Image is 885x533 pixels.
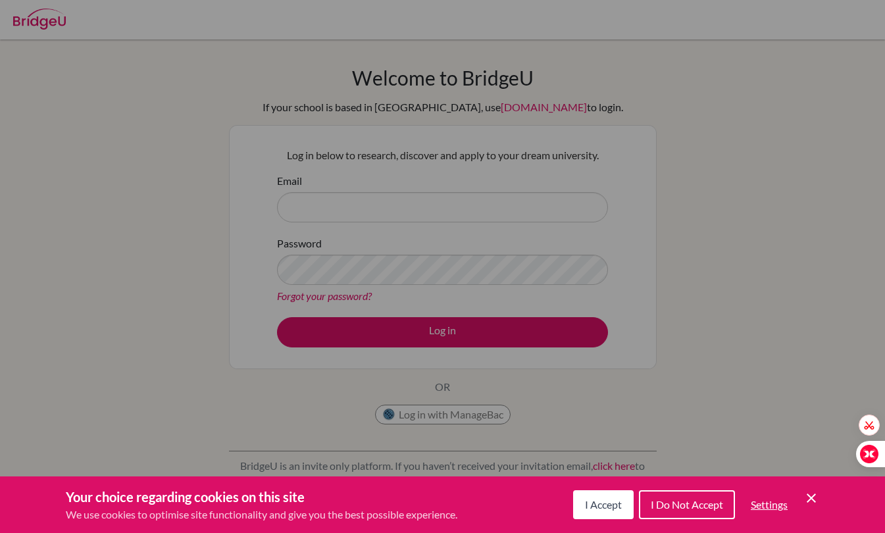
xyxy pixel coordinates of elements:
span: I Accept [585,498,622,511]
h3: Your choice regarding cookies on this site [66,487,457,507]
span: Settings [751,498,788,511]
button: I Accept [573,490,634,519]
p: We use cookies to optimise site functionality and give you the best possible experience. [66,507,457,522]
span: I Do Not Accept [651,498,723,511]
button: Settings [740,492,798,518]
button: Save and close [803,490,819,506]
button: I Do Not Accept [639,490,735,519]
